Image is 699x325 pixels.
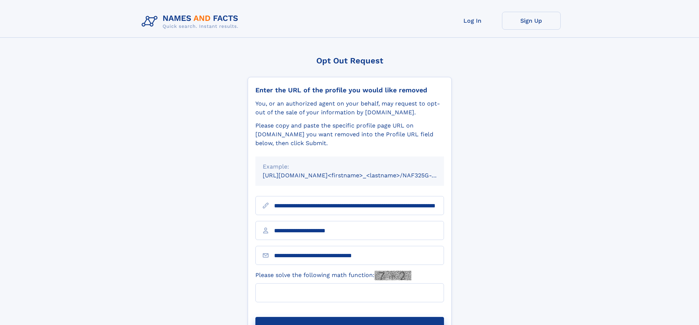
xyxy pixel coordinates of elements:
div: Example: [263,162,437,171]
div: Enter the URL of the profile you would like removed [255,86,444,94]
label: Please solve the following math function: [255,271,411,280]
div: Please copy and paste the specific profile page URL on [DOMAIN_NAME] you want removed into the Pr... [255,121,444,148]
div: You, or an authorized agent on your behalf, may request to opt-out of the sale of your informatio... [255,99,444,117]
small: [URL][DOMAIN_NAME]<firstname>_<lastname>/NAF325G-xxxxxxxx [263,172,458,179]
a: Sign Up [502,12,561,30]
a: Log In [443,12,502,30]
img: Logo Names and Facts [139,12,244,32]
div: Opt Out Request [248,56,452,65]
